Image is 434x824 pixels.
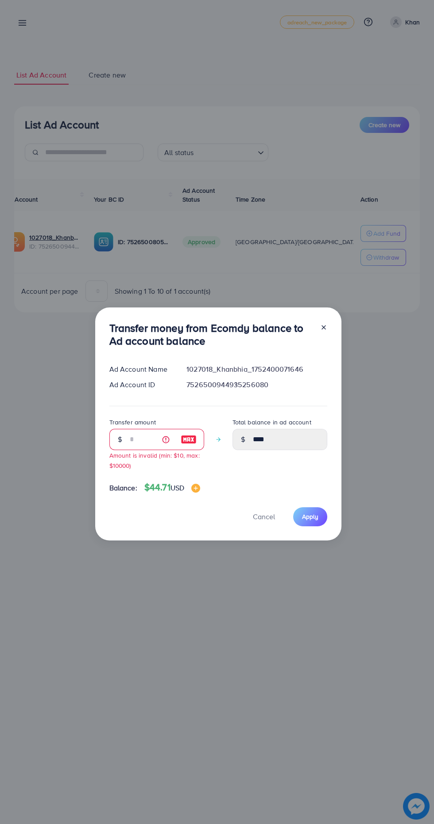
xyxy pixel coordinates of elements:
[144,482,200,493] h4: $44.71
[109,322,313,347] h3: Transfer money from Ecomdy balance to Ad account balance
[109,418,156,427] label: Transfer amount
[102,380,180,390] div: Ad Account ID
[253,512,275,521] span: Cancel
[232,418,311,427] label: Total balance in ad account
[293,507,327,526] button: Apply
[191,484,200,493] img: image
[302,512,318,521] span: Apply
[242,507,286,526] button: Cancel
[181,434,197,445] img: image
[102,364,180,374] div: Ad Account Name
[179,364,334,374] div: 1027018_Khanbhia_1752400071646
[170,483,184,493] span: USD
[179,380,334,390] div: 7526500944935256080
[109,483,137,493] span: Balance:
[109,451,200,470] small: Amount is invalid (min: $10, max: $10000)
